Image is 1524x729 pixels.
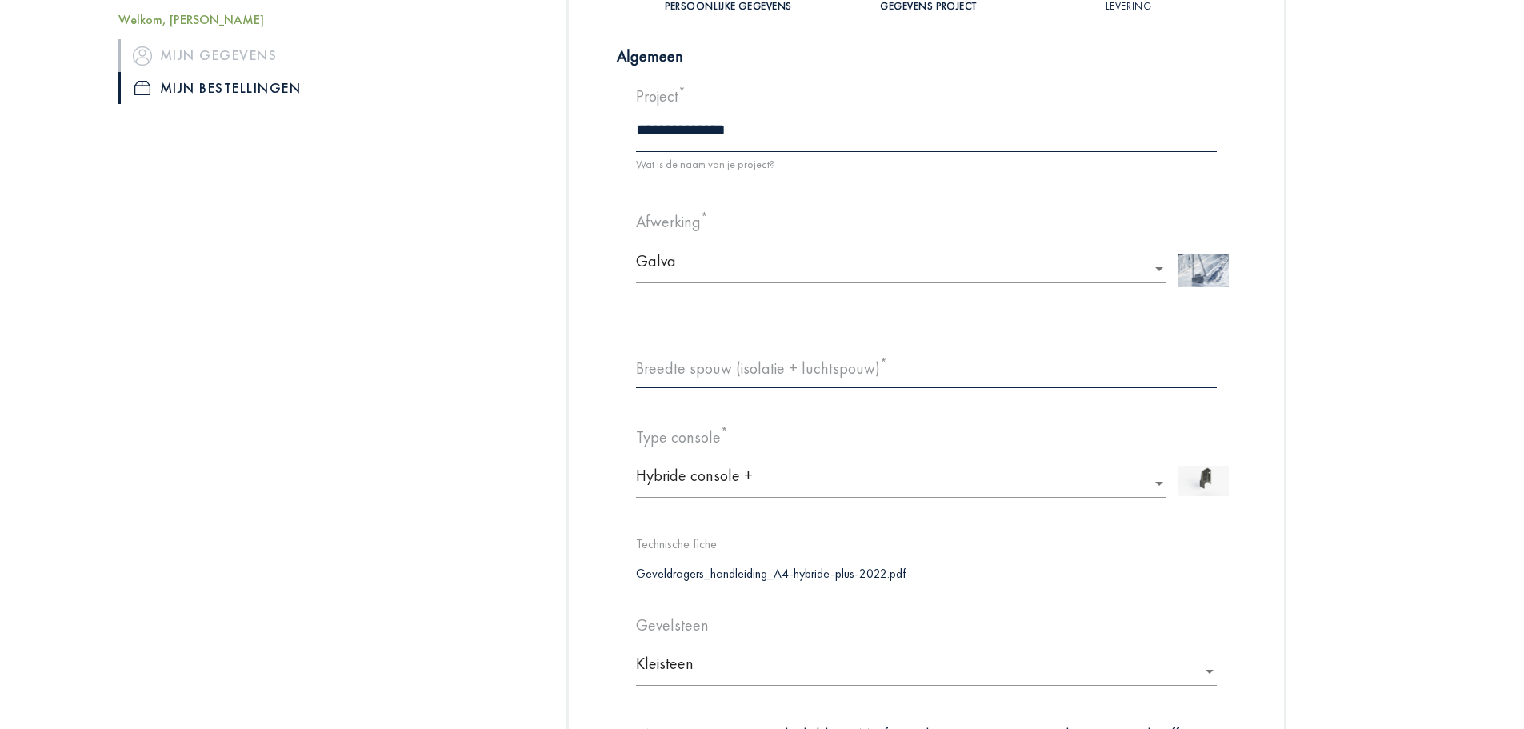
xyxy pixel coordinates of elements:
[1178,254,1229,287] img: Z
[133,46,152,65] img: icon
[118,72,422,104] a: iconMijn bestellingen
[636,427,728,447] label: Type console
[636,615,709,635] label: Gevelsteen
[118,39,422,71] a: iconMijn gegevens
[118,12,422,27] h5: Welkom, [PERSON_NAME]
[636,157,774,171] span: Wat is de naam van je project?
[636,565,906,582] a: Geveldragers_handleiding_A4-hybride-plus-2022.pdf
[617,46,683,66] strong: Algemeen
[134,81,150,95] img: icon
[636,536,717,553] label: Technische fiche
[1178,466,1229,496] img: hc-plus1.jpeg
[636,211,708,232] label: Afwerking
[636,86,686,106] label: Project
